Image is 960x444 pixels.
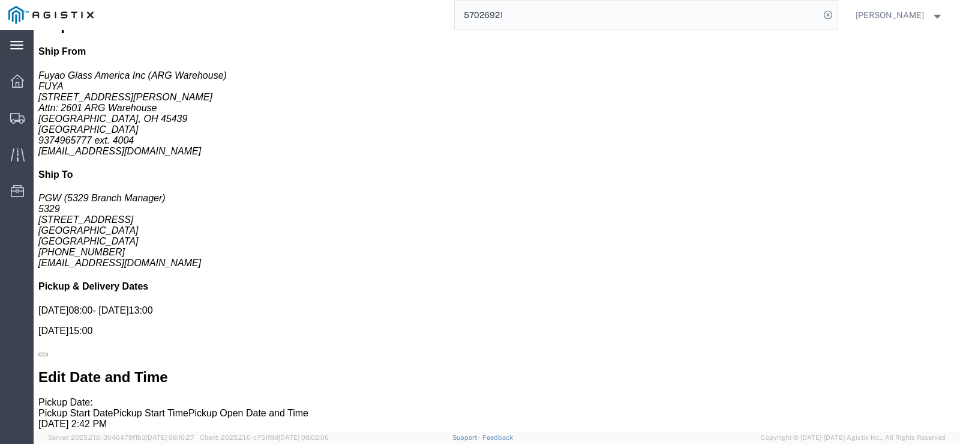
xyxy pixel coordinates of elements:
[8,6,94,24] img: logo
[48,434,194,441] span: Server: 2025.21.0-3046479f1b3
[856,8,924,22] span: Craig Clark
[482,434,513,441] a: Feedback
[278,434,329,441] span: [DATE] 08:02:06
[34,30,960,431] iframe: FS Legacy Container
[761,433,946,443] span: Copyright © [DATE]-[DATE] Agistix Inc., All Rights Reserved
[855,8,944,22] button: [PERSON_NAME]
[146,434,194,441] span: [DATE] 08:10:27
[200,434,329,441] span: Client: 2025.21.0-c751f8d
[452,434,482,441] a: Support
[455,1,820,29] input: Search for shipment number, reference number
